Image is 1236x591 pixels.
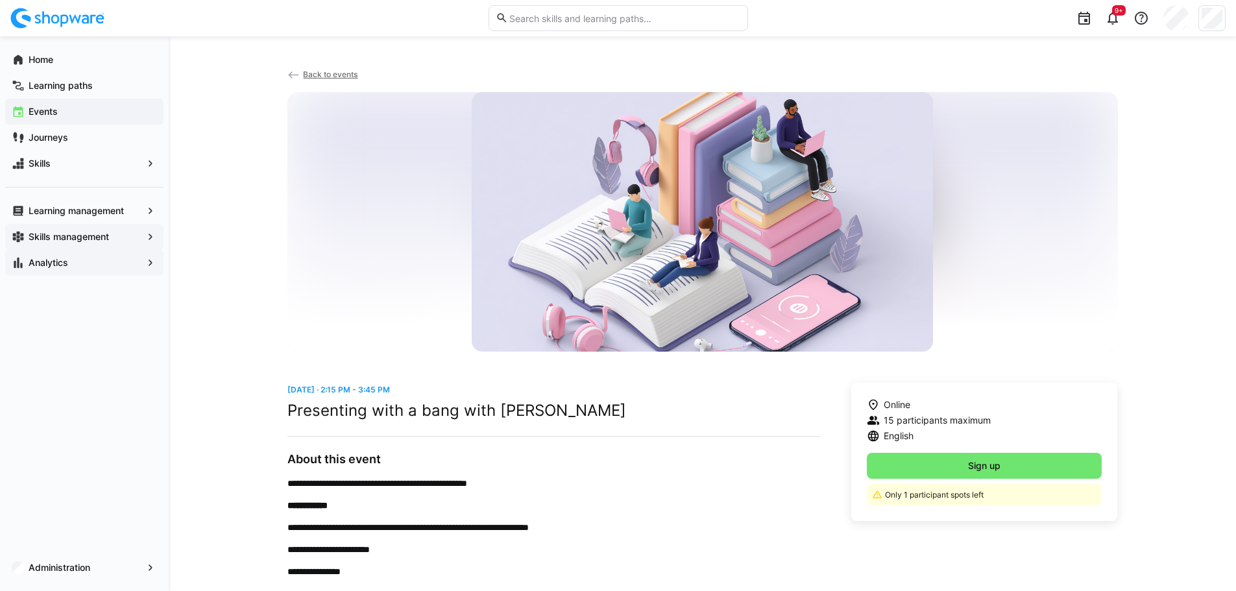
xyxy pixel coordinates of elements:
[1115,6,1123,14] span: 9+
[885,489,1095,500] p: Only 1 participant spots left
[884,429,914,442] span: English
[884,398,910,411] span: Online
[287,452,820,466] h3: About this event
[303,69,357,79] span: Back to events
[287,401,820,420] h2: Presenting with a bang with [PERSON_NAME]
[884,414,991,427] span: 15 participants maximum
[287,385,390,394] span: [DATE] · 2:15 PM - 3:45 PM
[508,12,740,24] input: Search skills and learning paths…
[867,453,1102,479] button: Sign up
[966,459,1002,472] span: Sign up
[287,69,358,79] a: Back to events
